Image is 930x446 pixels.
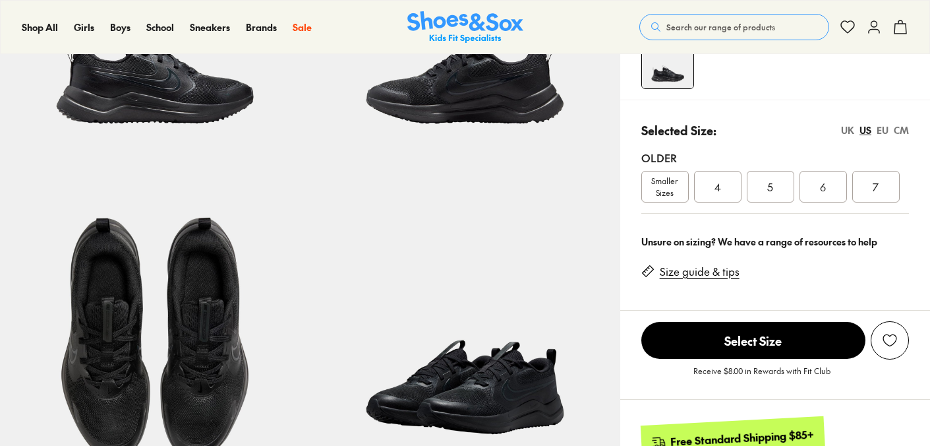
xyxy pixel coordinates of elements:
a: Boys [110,20,131,34]
p: Selected Size: [641,121,716,139]
button: Search our range of products [639,14,829,40]
a: Girls [74,20,94,34]
span: 6 [820,179,826,195]
button: Add to Wishlist [871,321,909,360]
a: Sale [293,20,312,34]
button: Select Size [641,321,865,360]
div: CM [894,123,909,137]
a: Sneakers [190,20,230,34]
div: UK [841,123,854,137]
span: Smaller Sizes [642,175,688,199]
a: Shoes & Sox [407,11,523,44]
a: Size guide & tips [660,265,740,279]
span: 7 [873,179,879,195]
a: School [146,20,174,34]
span: Select Size [641,322,865,359]
a: Shop All [22,20,58,34]
span: Search our range of products [666,21,775,33]
div: EU [877,123,888,137]
p: Receive $8.00 in Rewards with Fit Club [693,365,830,389]
a: Brands [246,20,277,34]
div: US [859,123,871,137]
span: 5 [767,179,773,195]
img: SNS_Logo_Responsive.svg [407,11,523,44]
span: 4 [714,179,721,195]
div: Older [641,150,909,166]
img: 4-564946_1 [642,37,693,88]
div: Unsure on sizing? We have a range of resources to help [641,235,909,249]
